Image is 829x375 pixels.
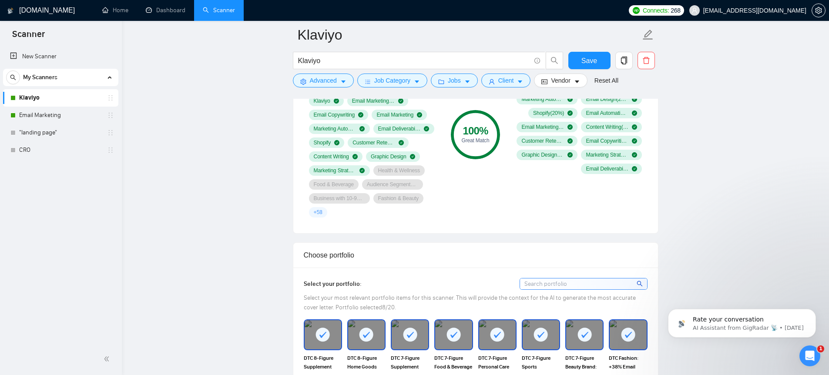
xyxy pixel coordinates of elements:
span: Klaviyo [314,97,330,104]
span: check-circle [359,168,365,173]
a: homeHome [102,7,128,14]
span: Email Marketing [376,111,413,118]
span: Scanner [5,28,52,46]
input: Scanner name... [298,24,641,46]
div: Choose portfolio [304,243,648,268]
span: Jobs [448,76,461,85]
span: check-circle [398,98,403,104]
a: Reset All [594,76,618,85]
span: caret-down [574,78,580,85]
span: check-circle [632,152,637,157]
span: Marketing Automation ( 32 %) [521,96,564,103]
span: 1 [817,345,824,352]
span: Advanced [310,76,337,85]
span: caret-down [464,78,470,85]
span: idcard [541,78,547,85]
span: holder [107,129,114,136]
span: Graphic Design [371,153,406,160]
span: Job Category [374,76,410,85]
span: Health & Wellness [378,167,420,174]
span: copy [616,57,632,64]
span: 268 [671,6,680,15]
span: check-circle [567,138,573,144]
span: Shopify ( 20 %) [533,110,564,117]
span: check-circle [334,140,339,145]
span: check-circle [567,110,573,116]
a: Email Marketing [19,107,102,124]
span: Food & Beverage [314,181,354,188]
button: barsJob Categorycaret-down [357,74,427,87]
span: check-circle [410,154,415,159]
span: Business with 10-99 Employees [314,195,365,202]
a: setting [812,7,826,14]
span: Connects: [643,6,669,15]
input: Search portfolio [520,278,647,289]
span: Email Copywriting [314,111,355,118]
a: New Scanner [10,48,111,65]
div: Great Match [451,138,500,143]
button: Save [568,52,611,69]
span: info-circle [534,58,540,64]
span: search [546,57,563,64]
button: setting [812,3,826,17]
div: 100 % [451,126,500,136]
a: dashboardDashboard [146,7,185,14]
span: DTC 7-Figure Sports Equipment Brand - Added 30% Incremental Revenue [522,354,560,371]
button: settingAdvancedcaret-down [293,74,354,87]
span: Audience Segmentation & Targeting [367,181,418,188]
li: New Scanner [3,48,118,65]
span: caret-down [414,78,420,85]
span: double-left [104,355,112,363]
span: Marketing Automation [314,125,356,132]
span: Email Marketing Strategy ( 18 %) [521,124,564,131]
iframe: Intercom notifications message [655,291,829,352]
span: caret-down [340,78,346,85]
span: Email Deliverability [378,125,421,132]
span: DTC 7-Figure Supplement Brand - 20% Store Revenue Increase [391,354,429,371]
span: user [489,78,495,85]
span: Fashion & Beauty [378,195,419,202]
span: check-circle [399,140,404,145]
span: check-circle [567,97,573,102]
span: DTC 8-Figure Supplement Brand: 300% Increase in Email Revenue [304,354,342,371]
img: upwork-logo.png [633,7,640,14]
span: bars [365,78,371,85]
span: check-circle [567,152,573,157]
span: search [637,279,644,288]
a: Klaviyo [19,89,102,107]
button: idcardVendorcaret-down [534,74,587,87]
span: Shopify [314,139,331,146]
span: DTC 7-Figure Personal Care Brand - Doubled Email Revenue [478,354,517,371]
span: setting [300,78,306,85]
span: Client [498,76,514,85]
a: "landing page" [19,124,102,141]
button: copy [615,52,633,69]
a: CRO [19,141,102,159]
span: check-circle [632,166,637,171]
button: search [6,70,20,84]
span: check-circle [359,126,365,131]
span: user [691,7,698,13]
span: setting [812,7,825,14]
span: Email Automation ( 18 %) [586,110,628,117]
a: searchScanner [203,7,235,14]
span: Email Deliverability ( 10 %) [586,165,628,172]
img: logo [7,4,13,18]
span: caret-down [517,78,523,85]
span: Content Writing ( 16 %) [586,124,628,131]
button: folderJobscaret-down [431,74,478,87]
span: check-circle [334,98,339,104]
span: Select your portfolio: [304,280,362,288]
span: + 58 [314,209,322,216]
button: userClientcaret-down [481,74,531,87]
span: holder [107,147,114,154]
span: Email Copywriting ( 16 %) [586,137,628,144]
span: holder [107,112,114,119]
span: check-circle [632,138,637,144]
input: Search Freelance Jobs... [298,55,530,66]
span: holder [107,94,114,101]
span: Email Marketing Strategy [352,97,395,104]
